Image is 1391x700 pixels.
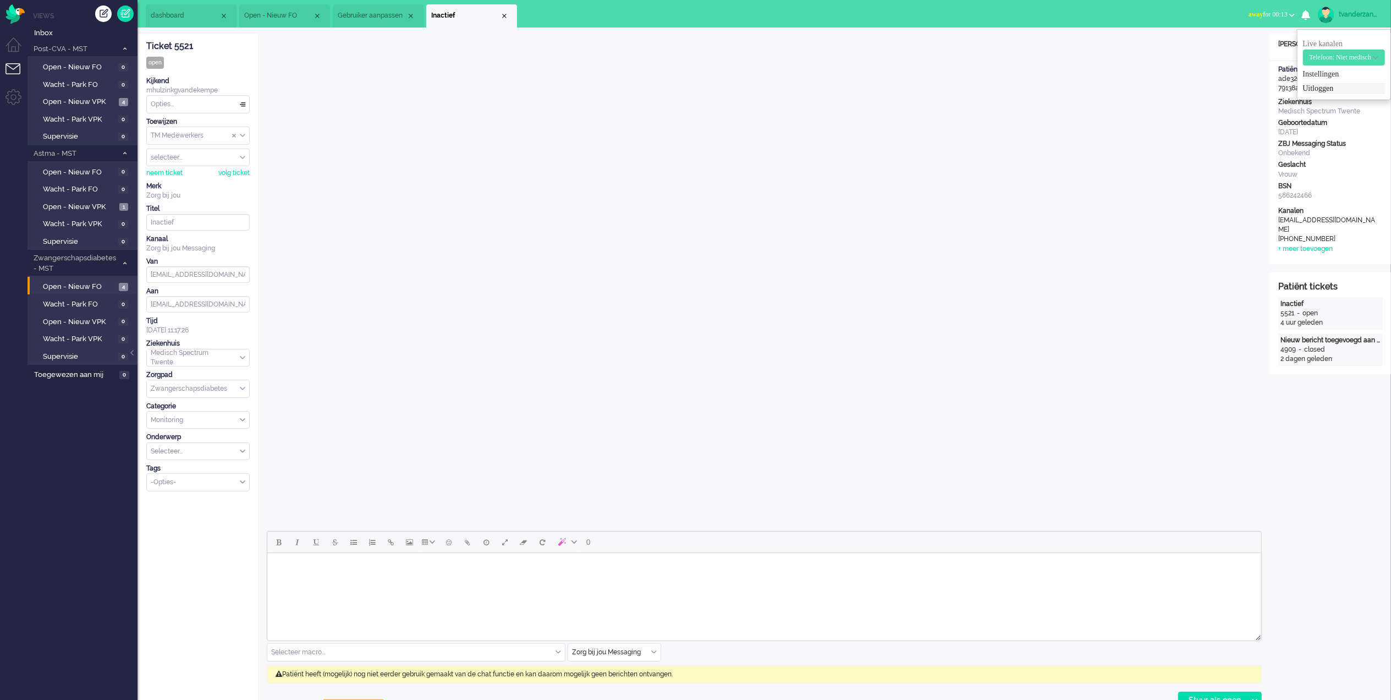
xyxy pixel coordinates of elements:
span: Telefoon: Niet medisch [1310,53,1371,61]
span: Supervisie [43,237,116,247]
button: Table [419,533,439,551]
a: Wacht - Park VPK 0 [32,217,136,229]
li: Views [33,11,138,20]
span: Wacht - Park FO [43,299,116,310]
span: Supervisie [43,132,116,142]
div: Ticket 5521 [146,40,250,53]
span: 0 [118,335,128,343]
a: Open - Nieuw VPK 0 [32,315,136,327]
div: ade32c34-d714-86a9-1d90-8067879138ab [1270,65,1391,93]
div: [PHONE_NUMBER] [1278,234,1377,244]
div: 4909 [1280,345,1296,354]
div: Van [146,257,250,266]
span: Open - Nieuw VPK [43,97,116,107]
button: Fullscreen [496,533,514,551]
img: flow_omnibird.svg [6,4,25,24]
div: Merk [146,182,250,191]
span: 0 [118,220,128,228]
span: Toegewezen aan mij [34,370,116,380]
span: 0 [119,371,129,379]
div: Patiënt heeft (mogelijk) nog niet eerder gebruik gemaakt van de chat functie en kan daarom mogeli... [267,665,1262,683]
div: PatiëntId [1278,65,1383,74]
div: Inactief [1280,299,1381,309]
span: Wacht - Park VPK [43,334,116,344]
div: Close tab [406,12,415,20]
div: volg ticket [218,168,250,178]
div: Titel [146,204,250,214]
a: Wacht - Park FO 0 [32,183,136,195]
div: Assign User [146,149,250,167]
span: 4 [119,98,128,106]
span: Supervisie [43,352,116,362]
button: awayfor 00:13 [1242,7,1301,23]
li: Tickets menu [6,63,30,88]
span: Open - Nieuw VPK [43,317,116,327]
li: 5521 [426,4,517,28]
a: Wacht - Park VPK 0 [32,113,136,125]
button: Italic [288,533,307,551]
span: 0 [118,168,128,176]
span: 0 [118,81,128,89]
span: away [1249,10,1263,18]
div: Select Tags [146,473,250,491]
div: [EMAIL_ADDRESS][DOMAIN_NAME] [1278,216,1377,234]
div: closed [1304,345,1325,354]
a: Wacht - Park FO 0 [32,78,136,90]
div: Nieuw bericht toegevoegd aan gesprek [1280,336,1381,345]
div: Medisch Spectrum Twente [1278,107,1383,116]
div: Onderwerp [146,433,250,442]
div: tvanderzanden [1339,9,1380,20]
button: Bullet list [344,533,363,551]
span: 0 [118,353,128,361]
span: Open - Nieuw FO [43,282,116,292]
span: 0 [118,300,128,309]
div: Onbekend [1278,149,1383,158]
div: Kanaal [146,234,250,244]
a: Wacht - Park VPK 0 [32,332,136,344]
div: Zorg bij jou [146,191,250,200]
div: [PERSON_NAME] [1270,40,1391,49]
img: avatar [1318,7,1334,23]
span: 0 [118,116,128,124]
div: Toewijzen [146,117,250,127]
a: Toegewezen aan mij 0 [32,368,138,380]
a: Supervisie 0 [32,130,136,142]
a: Open - Nieuw FO 0 [32,166,136,178]
span: dashboard [151,11,219,20]
a: Open - Nieuw VPK 1 [32,200,136,212]
span: Open - Nieuw FO [244,11,313,20]
a: Quick Ticket [117,6,134,22]
button: Underline [307,533,326,551]
a: Open - Nieuw FO 0 [32,61,136,73]
button: Numbered list [363,533,382,551]
div: open [146,57,164,69]
span: Astma - MST [32,149,117,159]
button: Telefoon: Niet medisch [1303,50,1385,65]
a: Inbox [32,26,138,39]
span: Inbox [34,28,138,39]
span: 0 [118,238,128,246]
a: Uitloggen [1303,83,1385,94]
li: Dashboard [146,4,237,28]
div: 586242466 [1278,191,1383,200]
div: Zorg bij jou Messaging [146,244,250,253]
a: Wacht - Park FO 0 [32,298,136,310]
div: Vrouw [1278,170,1383,179]
div: Zorgpad [146,370,250,380]
iframe: Rich Text Area [267,553,1261,631]
button: 0 [581,533,596,551]
button: Insert/edit link [382,533,400,551]
div: Close tab [219,12,228,20]
button: Reset content [533,533,552,551]
span: 0 [118,185,128,194]
div: 2 dagen geleden [1280,354,1381,364]
div: - [1296,345,1304,354]
div: - [1294,309,1302,318]
div: Kanalen [1278,206,1383,216]
a: Open - Nieuw VPK 4 [32,95,136,107]
span: 0 [118,318,128,326]
div: Geboortedatum [1278,118,1383,128]
span: Gebruiker aanpassen [338,11,406,20]
span: Wacht - Park VPK [43,219,116,229]
div: neem ticket [146,168,183,178]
